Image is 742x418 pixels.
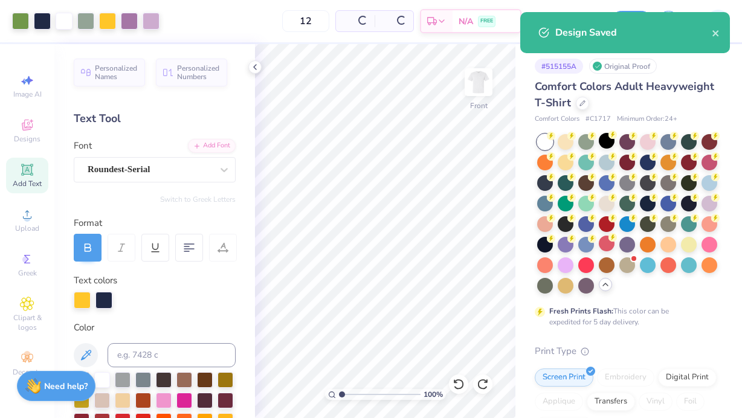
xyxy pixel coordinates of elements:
[74,321,236,335] div: Color
[13,89,42,99] span: Image AI
[74,139,92,153] label: Font
[74,111,236,127] div: Text Tool
[555,25,712,40] div: Design Saved
[424,389,443,400] span: 100 %
[658,368,717,387] div: Digital Print
[587,393,635,411] div: Transfers
[13,367,42,377] span: Decorate
[480,17,493,25] span: FREE
[188,139,236,153] div: Add Font
[15,223,39,233] span: Upload
[108,343,236,367] input: e.g. 7428 c
[282,10,329,32] input: – –
[639,393,673,411] div: Vinyl
[160,195,236,204] button: Switch to Greek Letters
[18,268,37,278] span: Greek
[535,368,593,387] div: Screen Print
[95,64,138,81] span: Personalized Names
[712,25,720,40] button: close
[459,15,473,28] span: N/A
[535,393,583,411] div: Applique
[13,179,42,188] span: Add Text
[74,274,117,288] label: Text colors
[535,344,718,358] div: Print Type
[74,216,237,230] div: Format
[14,134,40,144] span: Designs
[597,368,654,387] div: Embroidery
[44,381,88,392] strong: Need help?
[6,313,48,332] span: Clipart & logos
[546,9,605,33] input: Untitled Design
[676,393,705,411] div: Foil
[177,64,220,81] span: Personalized Numbers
